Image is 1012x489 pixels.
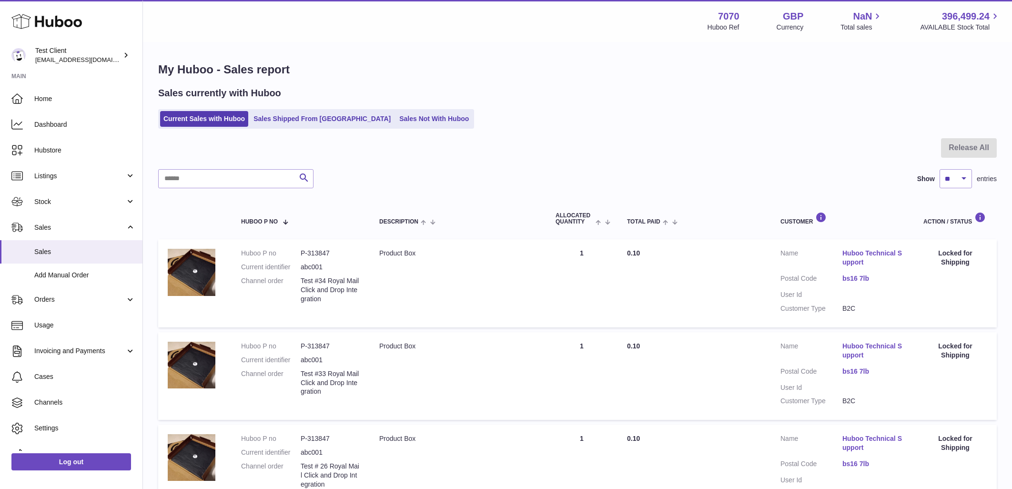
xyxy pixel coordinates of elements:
a: Huboo Technical Support [842,434,904,452]
td: 1 [546,239,617,327]
dt: Current identifier [241,263,301,272]
span: 0.10 [627,435,640,442]
div: Product Box [379,434,536,443]
dt: Name [780,434,842,455]
div: Locked for Shipping [923,434,987,452]
dt: Customer Type [780,304,842,313]
div: Locked for Shipping [923,249,987,267]
dt: Channel order [241,462,301,489]
span: Sales [34,223,125,232]
span: ALLOCATED Quantity [556,213,593,225]
div: Currency [777,23,804,32]
span: Huboo P no [241,219,278,225]
span: AVAILABLE Stock Total [920,23,1001,32]
span: NaN [853,10,872,23]
div: Customer [780,212,904,225]
a: bs16 7lb [842,274,904,283]
span: Home [34,94,135,103]
div: Action / Status [923,212,987,225]
a: Huboo Technical Support [842,249,904,267]
span: entries [977,174,997,183]
dt: Postal Code [780,459,842,471]
a: bs16 7lb [842,459,904,469]
span: Hubstore [34,146,135,155]
a: bs16 7lb [842,367,904,376]
dt: Huboo P no [241,342,301,351]
strong: GBP [783,10,803,23]
dt: Name [780,249,842,269]
label: Show [917,174,935,183]
span: [EMAIL_ADDRESS][DOMAIN_NAME] [35,56,140,63]
dt: Current identifier [241,356,301,365]
dd: P-313847 [301,249,360,258]
span: Invoicing and Payments [34,346,125,356]
img: 70701730305952.jpg [168,434,215,481]
span: Total sales [840,23,883,32]
span: Sales [34,247,135,256]
dt: Channel order [241,276,301,304]
span: Add Manual Order [34,271,135,280]
dt: Channel order [241,369,301,397]
span: Cases [34,372,135,381]
a: Sales Not With Huboo [396,111,472,127]
dd: abc001 [301,263,360,272]
span: 0.10 [627,249,640,257]
img: 70701730305952.jpg [168,342,215,388]
a: Log out [11,453,131,470]
a: Huboo Technical Support [842,342,904,360]
dd: B2C [842,397,904,406]
dt: Name [780,342,842,362]
span: Settings [34,424,135,433]
a: NaN Total sales [840,10,883,32]
dd: abc001 [301,448,360,457]
h1: My Huboo - Sales report [158,62,997,77]
a: 396,499.24 AVAILABLE Stock Total [920,10,1001,32]
span: Usage [34,321,135,330]
a: Current Sales with Huboo [160,111,248,127]
dd: P-313847 [301,434,360,443]
div: Huboo Ref [708,23,739,32]
img: 70701730305952.jpg [168,249,215,295]
dd: Test # 26 Royal Mail Click and Drop Integration [301,462,360,489]
dt: User Id [780,383,842,392]
dt: Current identifier [241,448,301,457]
img: QATestClientTwo@hubboo.co.uk [11,48,26,62]
h2: Sales currently with Huboo [158,87,281,100]
dd: B2C [842,304,904,313]
span: Total paid [627,219,660,225]
strong: 7070 [718,10,739,23]
dt: User Id [780,290,842,299]
dd: abc001 [301,356,360,365]
div: Test Client [35,46,121,64]
dd: Test #33 Royal Mail Click and Drop Integration [301,369,360,397]
dt: Customer Type [780,397,842,406]
span: Stock [34,197,125,206]
dt: User Id [780,476,842,485]
dt: Huboo P no [241,434,301,443]
dt: Postal Code [780,367,842,378]
div: Locked for Shipping [923,342,987,360]
div: Product Box [379,342,536,351]
dd: P-313847 [301,342,360,351]
span: Returns [34,449,135,458]
span: Orders [34,295,125,304]
dd: Test #34 Royal Mail Click and Drop Integration [301,276,360,304]
dt: Huboo P no [241,249,301,258]
span: Channels [34,398,135,407]
dt: Postal Code [780,274,842,285]
span: Description [379,219,418,225]
span: 396,499.24 [942,10,990,23]
span: Dashboard [34,120,135,129]
a: Sales Shipped From [GEOGRAPHIC_DATA] [250,111,394,127]
td: 1 [546,332,617,420]
span: 0.10 [627,342,640,350]
span: Listings [34,172,125,181]
div: Product Box [379,249,536,258]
